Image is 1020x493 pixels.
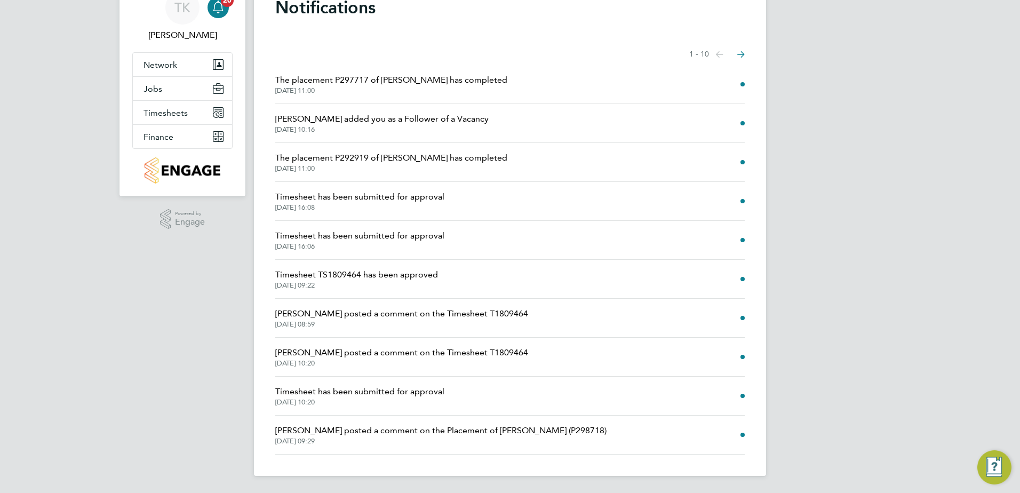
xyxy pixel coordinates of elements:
[133,77,232,100] button: Jobs
[275,307,528,329] a: [PERSON_NAME] posted a comment on the Timesheet T1809464[DATE] 08:59
[275,152,507,173] a: The placement P292919 of [PERSON_NAME] has completed[DATE] 11:00
[132,29,233,42] span: Tyler Kelly
[275,359,528,368] span: [DATE] 10:20
[144,132,173,142] span: Finance
[144,108,188,118] span: Timesheets
[977,450,1011,484] button: Engage Resource Center
[275,229,444,251] a: Timesheet has been submitted for approval[DATE] 16:06
[275,152,507,164] span: The placement P292919 of [PERSON_NAME] has completed
[144,84,162,94] span: Jobs
[275,424,607,446] a: [PERSON_NAME] posted a comment on the Placement of [PERSON_NAME] (P298718)[DATE] 09:29
[275,307,528,320] span: [PERSON_NAME] posted a comment on the Timesheet T1809464
[275,164,507,173] span: [DATE] 11:00
[275,86,507,95] span: [DATE] 11:00
[275,190,444,203] span: Timesheet has been submitted for approval
[144,60,177,70] span: Network
[275,125,489,134] span: [DATE] 10:16
[275,385,444,407] a: Timesheet has been submitted for approval[DATE] 10:20
[133,53,232,76] button: Network
[275,268,438,281] span: Timesheet TS1809464 has been approved
[275,74,507,86] span: The placement P297717 of [PERSON_NAME] has completed
[275,74,507,95] a: The placement P297717 of [PERSON_NAME] has completed[DATE] 11:00
[275,398,444,407] span: [DATE] 10:20
[689,44,745,65] nav: Select page of notifications list
[275,203,444,212] span: [DATE] 16:08
[133,101,232,124] button: Timesheets
[275,268,438,290] a: Timesheet TS1809464 has been approved[DATE] 09:22
[275,385,444,398] span: Timesheet has been submitted for approval
[175,209,205,218] span: Powered by
[132,157,233,184] a: Go to home page
[174,1,190,14] span: TK
[275,424,607,437] span: [PERSON_NAME] posted a comment on the Placement of [PERSON_NAME] (P298718)
[275,229,444,242] span: Timesheet has been submitted for approval
[275,346,528,359] span: [PERSON_NAME] posted a comment on the Timesheet T1809464
[275,320,528,329] span: [DATE] 08:59
[145,157,220,184] img: countryside-properties-logo-retina.png
[275,113,489,125] span: [PERSON_NAME] added you as a Follower of a Vacancy
[133,125,232,148] button: Finance
[275,190,444,212] a: Timesheet has been submitted for approval[DATE] 16:08
[160,209,205,229] a: Powered byEngage
[275,346,528,368] a: [PERSON_NAME] posted a comment on the Timesheet T1809464[DATE] 10:20
[275,281,438,290] span: [DATE] 09:22
[275,242,444,251] span: [DATE] 16:06
[175,218,205,227] span: Engage
[689,49,709,60] span: 1 - 10
[275,437,607,446] span: [DATE] 09:29
[275,113,489,134] a: [PERSON_NAME] added you as a Follower of a Vacancy[DATE] 10:16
